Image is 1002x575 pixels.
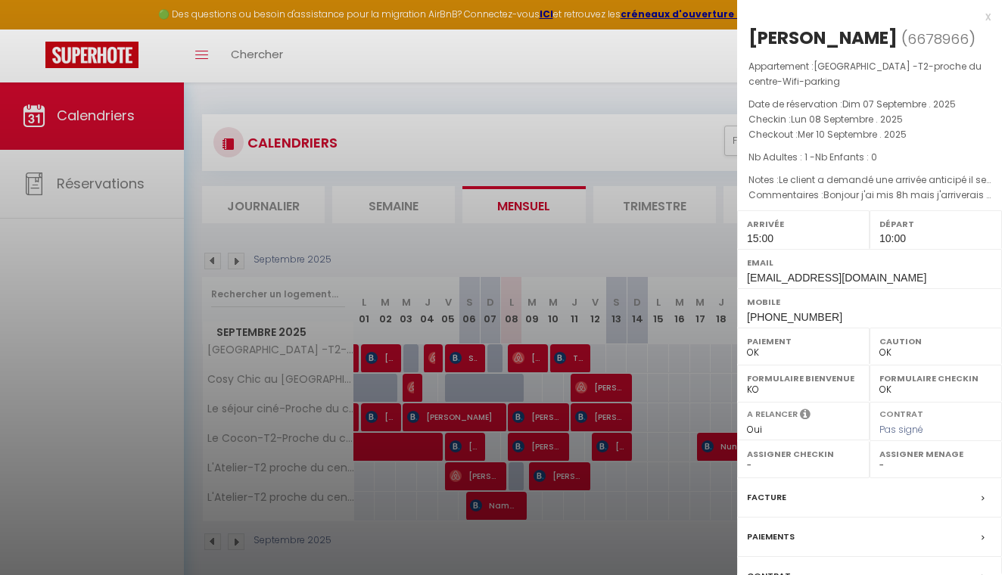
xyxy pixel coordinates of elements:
label: Formulaire Checkin [879,371,992,386]
label: Assigner Checkin [747,446,860,462]
span: Nb Adultes : 1 - [748,151,877,163]
span: [PHONE_NUMBER] [747,311,842,323]
label: Arrivée [747,216,860,232]
label: Email [747,255,992,270]
p: Date de réservation : [748,97,991,112]
i: Sélectionner OUI si vous souhaiter envoyer les séquences de messages post-checkout [800,408,811,424]
span: 6678966 [907,30,969,48]
label: Contrat [879,408,923,418]
span: [EMAIL_ADDRESS][DOMAIN_NAME] [747,272,926,284]
label: Paiement [747,334,860,349]
p: Appartement : [748,59,991,89]
div: [PERSON_NAME] [748,26,898,50]
span: Lun 08 Septembre . 2025 [791,113,903,126]
span: 10:00 [879,232,906,244]
span: [GEOGRAPHIC_DATA] -T2-proche du centre-Wifi-parking [748,60,982,88]
label: Assigner Menage [879,446,992,462]
div: x [737,8,991,26]
button: Ouvrir le widget de chat LiveChat [12,6,58,51]
label: Départ [879,216,992,232]
span: Dim 07 Septembre . 2025 [842,98,956,110]
p: Notes : [748,172,991,188]
label: Mobile [747,294,992,309]
p: Checkout : [748,127,991,142]
label: Formulaire Bienvenue [747,371,860,386]
label: Caution [879,334,992,349]
label: A relancer [747,408,798,421]
label: Paiements [747,529,795,545]
label: Facture [747,490,786,505]
span: ( ) [901,28,976,49]
span: Nb Enfants : 0 [815,151,877,163]
span: Pas signé [879,423,923,436]
p: Checkin : [748,112,991,127]
span: 15:00 [747,232,773,244]
span: Mer 10 Septembre . 2025 [798,128,907,141]
p: Commentaires : [748,188,991,203]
